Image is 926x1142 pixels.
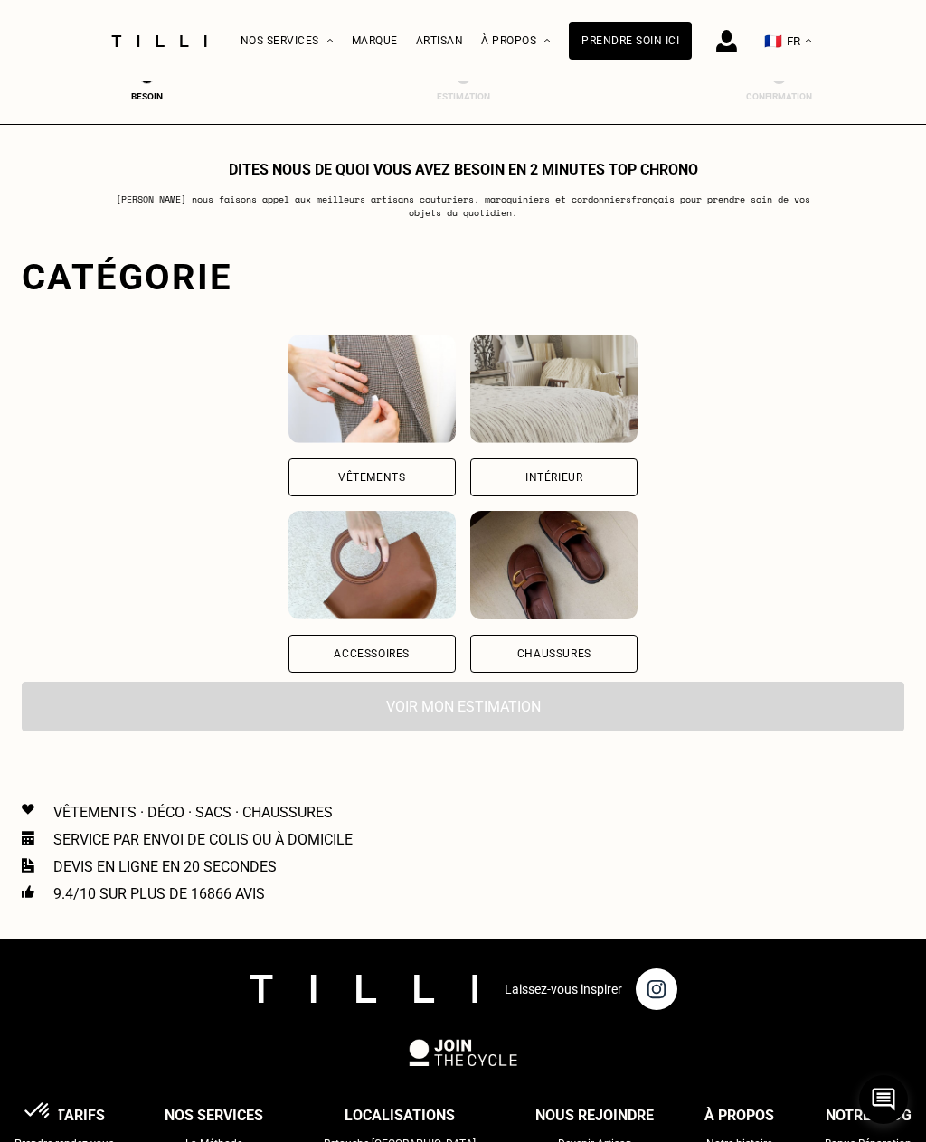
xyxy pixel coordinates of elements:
[338,472,405,483] div: Vêtements
[53,885,265,902] p: 9.4/10 sur plus de 16866 avis
[543,39,551,43] img: Menu déroulant à propos
[53,804,333,821] p: Vêtements · Déco · Sacs · Chaussures
[826,1102,912,1129] div: Notre blog
[481,1,551,81] div: À propos
[352,34,398,47] a: Marque
[22,885,34,898] img: Icon
[743,91,816,101] div: Confirmation
[636,968,677,1010] img: page instagram de Tilli une retoucherie à domicile
[22,831,34,845] img: Icon
[345,1102,455,1129] div: Localisations
[470,335,638,443] img: Intérieur
[409,1039,517,1066] img: logo Join The Cycle
[416,34,464,47] a: Artisan
[288,335,456,443] img: Vêtements
[326,39,334,43] img: Menu déroulant
[53,858,277,875] p: Devis en ligne en 20 secondes
[110,91,183,101] div: Besoin
[470,511,638,619] img: Chaussures
[716,30,737,52] img: icône connexion
[525,472,582,483] div: Intérieur
[22,858,34,873] img: Icon
[250,975,477,1003] img: logo Tilli
[105,35,213,47] img: Logo du service de couturière Tilli
[704,1102,774,1129] div: À propos
[105,193,822,220] p: [PERSON_NAME] nous faisons appel aux meilleurs artisans couturiers , maroquiniers et cordonniers ...
[517,648,591,659] div: Chaussures
[22,804,34,815] img: Icon
[22,256,904,298] div: Catégorie
[288,511,456,619] img: Accessoires
[755,1,821,81] button: 🇫🇷 FR
[241,1,334,81] div: Nos services
[53,831,353,848] p: Service par envoi de colis ou à domicile
[229,161,698,178] h1: Dites nous de quoi vous avez besoin en 2 minutes top chrono
[764,33,782,50] span: 🇫🇷
[535,1102,654,1129] div: Nous rejoindre
[569,22,692,60] a: Prendre soin ici
[427,91,499,101] div: Estimation
[505,982,622,996] p: Laissez-vous inspirer
[334,648,410,659] div: Accessoires
[24,1102,105,1129] div: Nos tarifs
[805,39,812,43] img: menu déroulant
[165,1102,263,1129] div: Nos services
